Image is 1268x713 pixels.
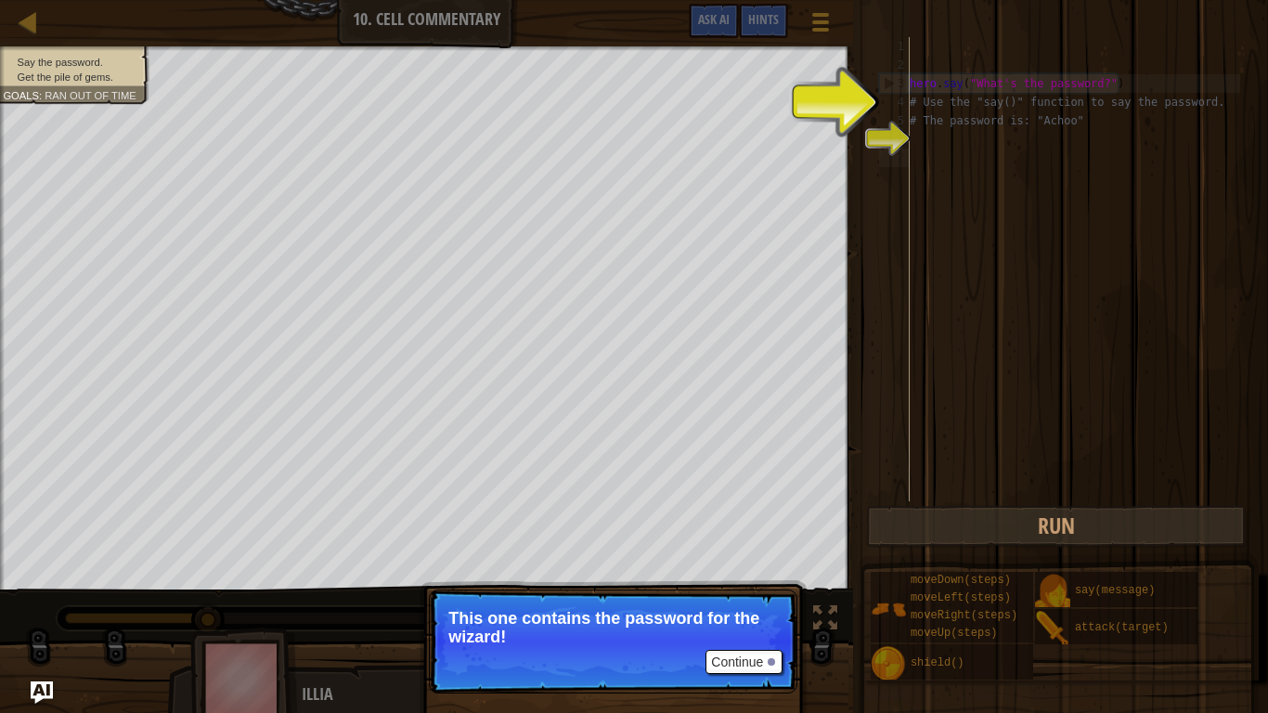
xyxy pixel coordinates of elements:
span: say(message) [1075,584,1155,597]
span: Goals [3,89,39,101]
span: Ask AI [698,10,730,28]
span: : [39,89,45,101]
button: Run [866,505,1247,548]
div: 6 [879,130,910,149]
span: moveDown(steps) [911,574,1011,587]
p: This one contains the password for the wizard! [448,609,778,646]
button: Ask AI [689,4,739,38]
span: moveRight(steps) [911,609,1017,622]
span: Ran out of time [45,89,136,101]
span: moveUp(steps) [911,627,998,640]
span: Get the pile of gems. [18,71,113,83]
span: shield() [911,656,964,669]
li: Get the pile of gems. [3,70,138,84]
img: portrait.png [1035,611,1070,646]
span: attack(target) [1075,621,1169,634]
img: portrait.png [871,591,906,627]
div: 5 [879,111,910,130]
button: Show game menu [797,4,844,47]
div: 7 [879,149,910,167]
span: moveLeft(steps) [911,591,1011,604]
img: portrait.png [1035,574,1070,609]
span: Hints [748,10,779,28]
div: 1 [879,37,910,56]
button: Continue [705,650,783,674]
div: 4 [879,93,910,111]
img: portrait.png [871,646,906,681]
span: Say the password. [18,56,103,68]
div: 3 [880,74,910,93]
button: Ask AI [31,681,53,704]
li: Say the password. [3,55,138,70]
div: 2 [879,56,910,74]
